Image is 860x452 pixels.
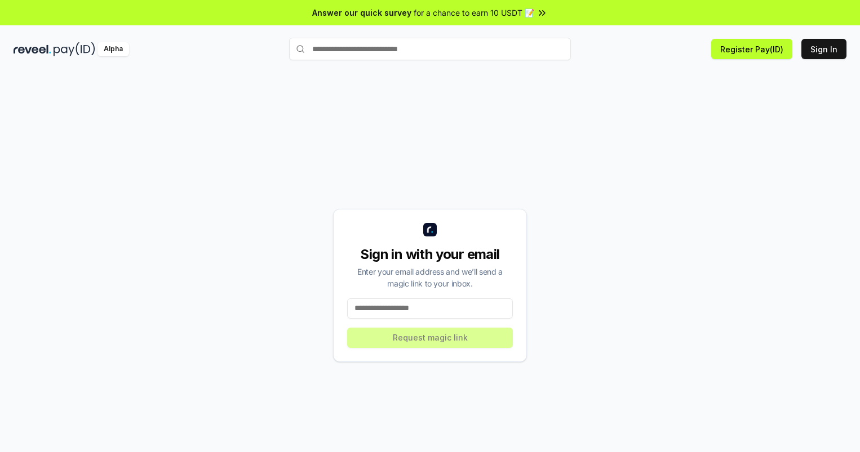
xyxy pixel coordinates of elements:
img: logo_small [423,223,437,236]
div: Sign in with your email [347,245,513,263]
img: reveel_dark [14,42,51,56]
button: Register Pay(ID) [711,39,792,59]
div: Alpha [97,42,129,56]
span: for a chance to earn 10 USDT 📝 [414,7,534,19]
img: pay_id [54,42,95,56]
span: Answer our quick survey [312,7,411,19]
div: Enter your email address and we’ll send a magic link to your inbox. [347,266,513,289]
button: Sign In [801,39,846,59]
